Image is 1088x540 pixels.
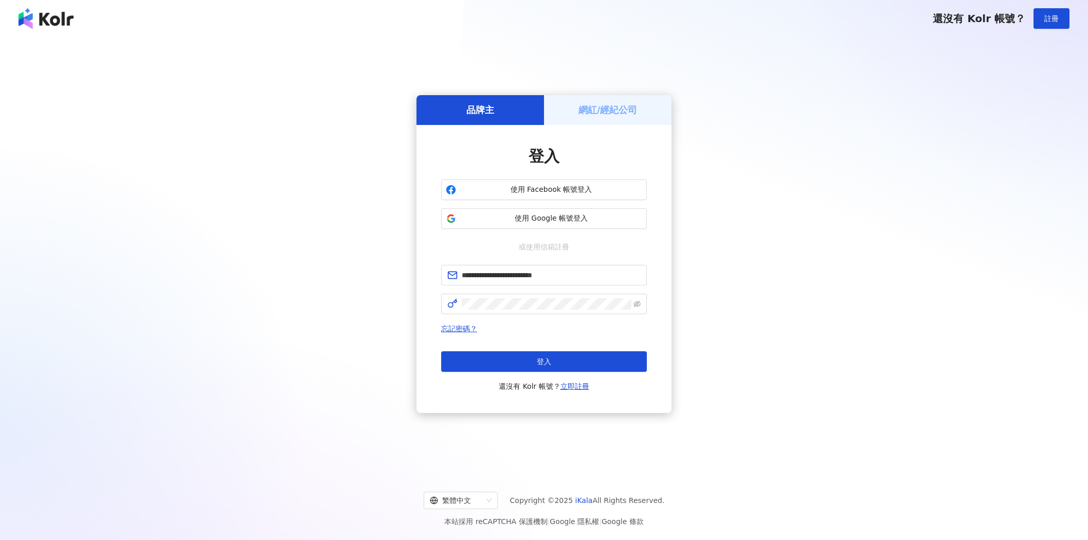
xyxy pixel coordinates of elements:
[529,147,559,165] span: 登入
[599,517,602,526] span: |
[602,517,644,526] a: Google 條款
[430,492,482,509] div: 繁體中文
[512,241,576,253] span: 或使用信箱註冊
[444,515,643,528] span: 本站採用 reCAPTCHA 保護機制
[19,8,74,29] img: logo
[441,351,647,372] button: 登入
[578,103,638,116] h5: 網紅/經紀公司
[460,213,642,224] span: 使用 Google 帳號登入
[550,517,599,526] a: Google 隱私權
[537,357,551,366] span: 登入
[510,494,665,507] span: Copyright © 2025 All Rights Reserved.
[560,382,589,390] a: 立即註冊
[548,517,550,526] span: |
[466,103,494,116] h5: 品牌主
[441,325,477,333] a: 忘記密碼？
[441,208,647,229] button: 使用 Google 帳號登入
[1033,8,1069,29] button: 註冊
[460,185,642,195] span: 使用 Facebook 帳號登入
[575,496,593,505] a: iKala
[499,380,589,392] span: 還沒有 Kolr 帳號？
[1044,14,1059,23] span: 註冊
[441,179,647,200] button: 使用 Facebook 帳號登入
[933,12,1025,25] span: 還沒有 Kolr 帳號？
[633,300,641,308] span: eye-invisible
